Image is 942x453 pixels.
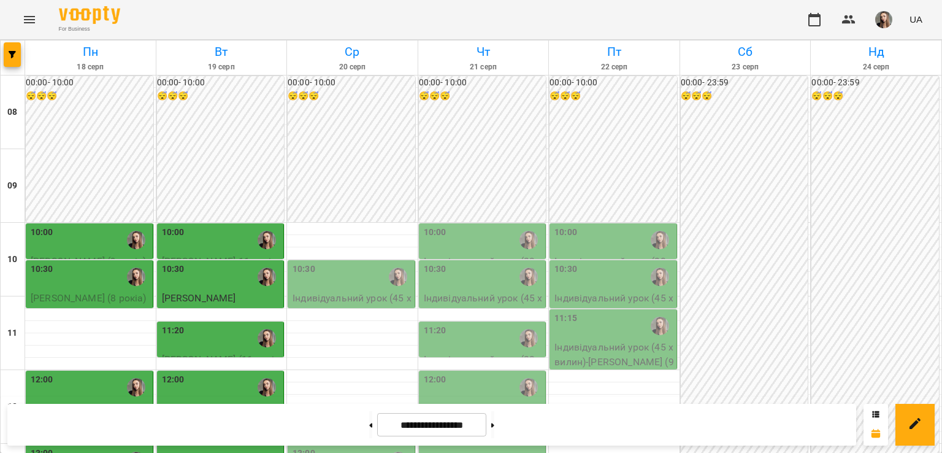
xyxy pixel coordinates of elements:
span: [PERSON_NAME] (8 рокіа) [31,292,146,304]
h6: 00:00 - 10:00 [288,76,415,90]
h6: 19 серп [158,61,285,73]
img: 6616469b542043e9b9ce361bc48015fd.jpeg [875,11,892,28]
h6: 😴😴😴 [157,90,285,103]
label: 10:30 [554,263,577,276]
img: Лазаренко Вікторія Ігорівна [519,329,538,347]
h6: 22 серп [551,61,678,73]
img: Лазаренко Вікторія Ігорівна [651,231,669,249]
img: Voopty Logo [59,6,120,24]
h6: 20 серп [289,61,416,73]
button: Menu [15,5,44,34]
h6: 😴😴😴 [549,90,677,103]
h6: 00:00 - 10:00 [26,76,153,90]
img: Лазаренко Вікторія Ігорівна [127,378,145,397]
label: 11:20 [424,324,446,338]
h6: Пн [27,42,154,61]
h6: 00:00 - 10:00 [157,76,285,90]
h6: 09 [7,179,17,193]
p: Індивідуальний урок (30 хвилин) - [PERSON_NAME] (9 років) [554,254,674,298]
label: 12:00 [424,373,446,387]
img: Лазаренко Вікторія Ігорівна [651,317,669,335]
h6: 24 серп [813,61,940,73]
p: Індивідуальний урок (45 хвилин) - [PERSON_NAME] [424,291,543,320]
h6: 😴😴😴 [681,90,808,103]
h6: Сб [682,42,809,61]
h6: 😴😴😴 [26,90,153,103]
img: Лазаренко Вікторія Ігорівна [258,378,276,397]
p: Індивідуальний урок (45 хвилин) - [PERSON_NAME] (8 рокіа) [554,291,674,335]
h6: Пт [551,42,678,61]
p: Індивідуальний урок (45 хвилин) - [PERSON_NAME] (9 років) [293,291,412,335]
img: Лазаренко Вікторія Ігорівна [258,329,276,347]
p: Індивідуальний урок (30 хвилин) - [PERSON_NAME] (11 років) [424,352,543,396]
img: Лазаренко Вікторія Ігорівна [258,268,276,286]
label: 10:30 [293,263,315,276]
span: [PERSON_NAME] [162,292,236,304]
h6: Нд [813,42,940,61]
h6: 10 [7,253,17,266]
span: UA [909,13,922,26]
h6: 08 [7,106,17,119]
span: For Business [59,25,120,33]
label: 11:15 [554,312,577,325]
h6: 00:00 - 10:00 [419,76,546,90]
p: Індивідуальний урок (45 хвилин) - [PERSON_NAME] (9 років) [554,340,674,384]
span: [PERSON_NAME] (9 років) [31,255,146,267]
img: Лазаренко Вікторія Ігорівна [519,378,538,397]
label: 10:30 [162,263,185,276]
h6: 00:00 - 23:59 [681,76,808,90]
img: Лазаренко Вікторія Ігорівна [389,268,407,286]
p: Індивідуальний урок (45 хвилин) [31,306,150,335]
img: Лазаренко Вікторія Ігорівна [127,268,145,286]
button: UA [905,8,927,31]
label: 10:00 [162,226,185,239]
img: Лазаренко Вікторія Ігорівна [519,231,538,249]
label: 10:00 [554,226,577,239]
h6: 😴😴😴 [811,90,939,103]
label: 12:00 [162,373,185,387]
h6: 00:00 - 23:59 [811,76,939,90]
h6: 11 [7,327,17,340]
label: 12:00 [31,373,53,387]
img: Лазаренко Вікторія Ігорівна [519,268,538,286]
span: [PERSON_NAME] (11 років) [162,354,274,380]
span: [PERSON_NAME] 11 років [162,255,277,267]
h6: 😴😴😴 [419,90,546,103]
h6: 18 серп [27,61,154,73]
h6: Вт [158,42,285,61]
label: 10:30 [424,263,446,276]
label: 11:20 [162,324,185,338]
h6: 00:00 - 10:00 [549,76,677,90]
h6: 23 серп [682,61,809,73]
label: 10:30 [31,263,53,276]
h6: Ср [289,42,416,61]
h6: 😴😴😴 [288,90,415,103]
h6: 21 серп [420,61,547,73]
img: Лазаренко Вікторія Ігорівна [258,231,276,249]
img: Лазаренко Вікторія Ігорівна [651,268,669,286]
h6: Чт [420,42,547,61]
img: Лазаренко Вікторія Ігорівна [127,231,145,249]
p: Індивідуальний урок (45 хвилин) [162,306,281,335]
p: Індивідуальний урок (30 хвилин) - [PERSON_NAME] 11 років [424,254,543,298]
label: 10:00 [31,226,53,239]
label: 10:00 [424,226,446,239]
